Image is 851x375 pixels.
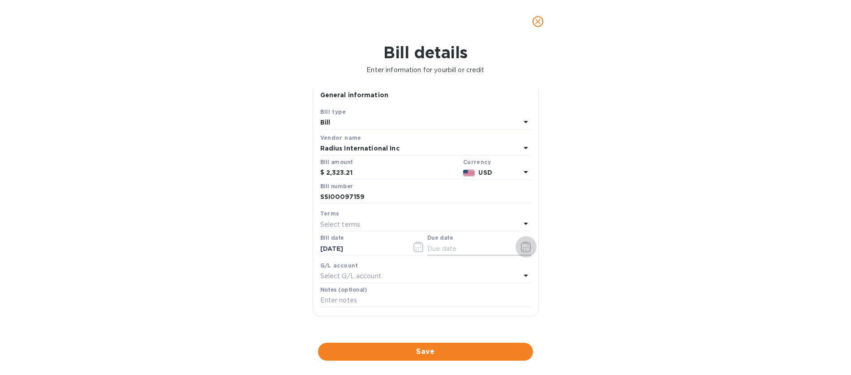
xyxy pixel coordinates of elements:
input: $ Enter bill amount [326,166,460,180]
input: Enter bill number [320,190,531,204]
img: USD [463,170,475,176]
label: Notes (optional) [320,287,367,293]
b: Bill type [320,108,346,115]
label: Bill date [320,236,344,241]
input: Select date [320,242,405,255]
b: Terms [320,210,340,217]
b: Vendor name [320,134,361,141]
label: Bill number [320,184,352,189]
input: Enter notes [320,294,531,307]
b: Radius International Inc [320,145,400,152]
p: Bill image [316,327,535,336]
b: G/L account [320,262,358,269]
p: Select terms [320,220,361,229]
b: Bill [320,119,331,126]
span: Save [325,346,526,357]
p: Enter information for your bill or credit [7,65,844,75]
b: General information [320,91,389,99]
p: Select G/L account [320,272,381,281]
label: Due date [427,236,453,241]
div: $ [320,166,326,180]
button: close [527,11,549,32]
input: Due date [427,242,512,255]
button: Save [318,343,533,361]
label: Bill amount [320,159,352,165]
b: USD [478,169,492,176]
h1: Bill details [7,43,844,62]
b: Currency [463,159,491,165]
